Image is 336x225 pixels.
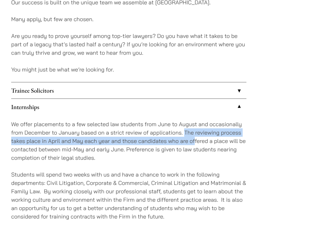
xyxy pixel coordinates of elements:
[11,120,246,162] p: We offer placements to a few selected law students from June to August and occasionally from Dece...
[11,65,246,74] p: You might just be what we’re looking for.
[11,99,246,115] a: Internships
[11,82,246,99] a: Trainee Solicitors
[11,32,246,57] p: Are you ready to prove yourself among top-tier lawyers? Do you have what it takes to be part of a...
[11,170,246,221] p: Students will spend two weeks with us and have a chance to work in the following departments: Civ...
[11,15,246,23] p: Many apply, but few are chosen.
